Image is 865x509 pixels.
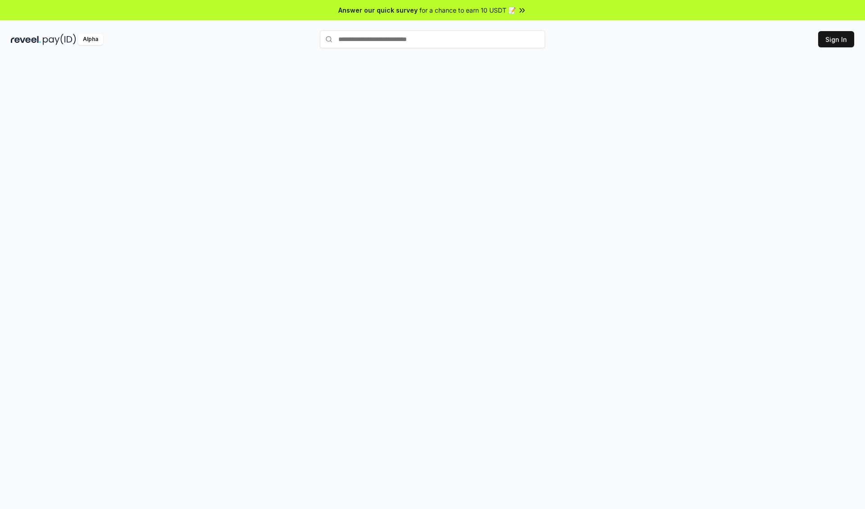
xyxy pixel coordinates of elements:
img: pay_id [43,34,76,45]
span: for a chance to earn 10 USDT 📝 [419,5,516,15]
button: Sign In [818,31,854,47]
div: Alpha [78,34,103,45]
span: Answer our quick survey [338,5,418,15]
img: reveel_dark [11,34,41,45]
